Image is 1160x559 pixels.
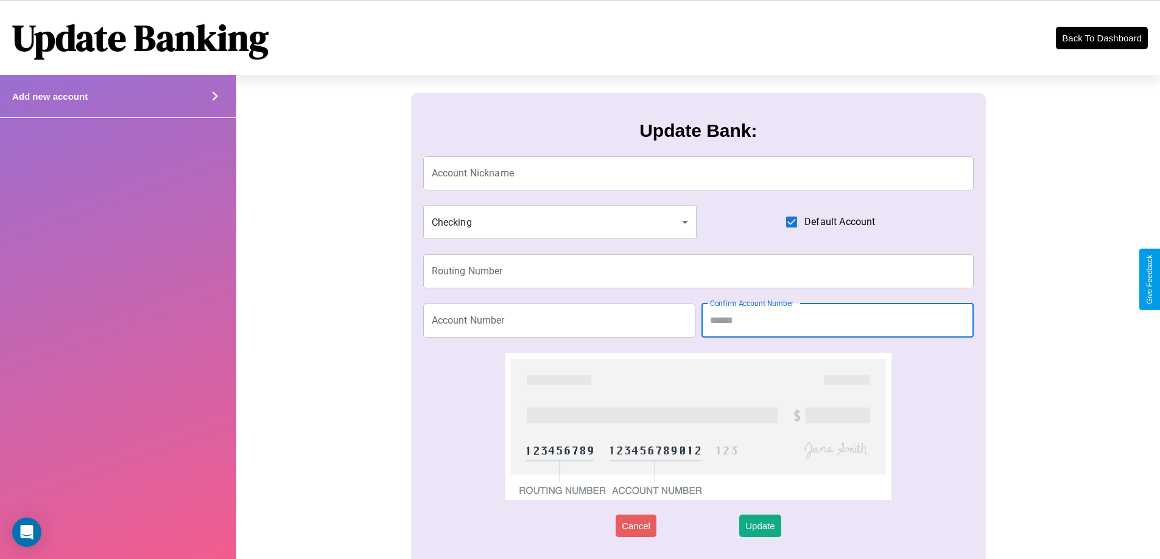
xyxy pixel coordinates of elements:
[616,515,656,537] button: Cancel
[12,13,269,63] h1: Update Banking
[804,215,875,229] span: Default Account
[505,353,891,500] img: check
[423,205,697,239] div: Checking
[1056,27,1148,49] button: Back To Dashboard
[1145,255,1154,304] div: Give Feedback
[710,298,793,308] label: Confirm Account Number
[639,120,757,141] h3: Update Bank:
[12,518,41,547] div: Open Intercom Messenger
[739,515,781,537] button: Update
[12,91,88,102] h4: Add new account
